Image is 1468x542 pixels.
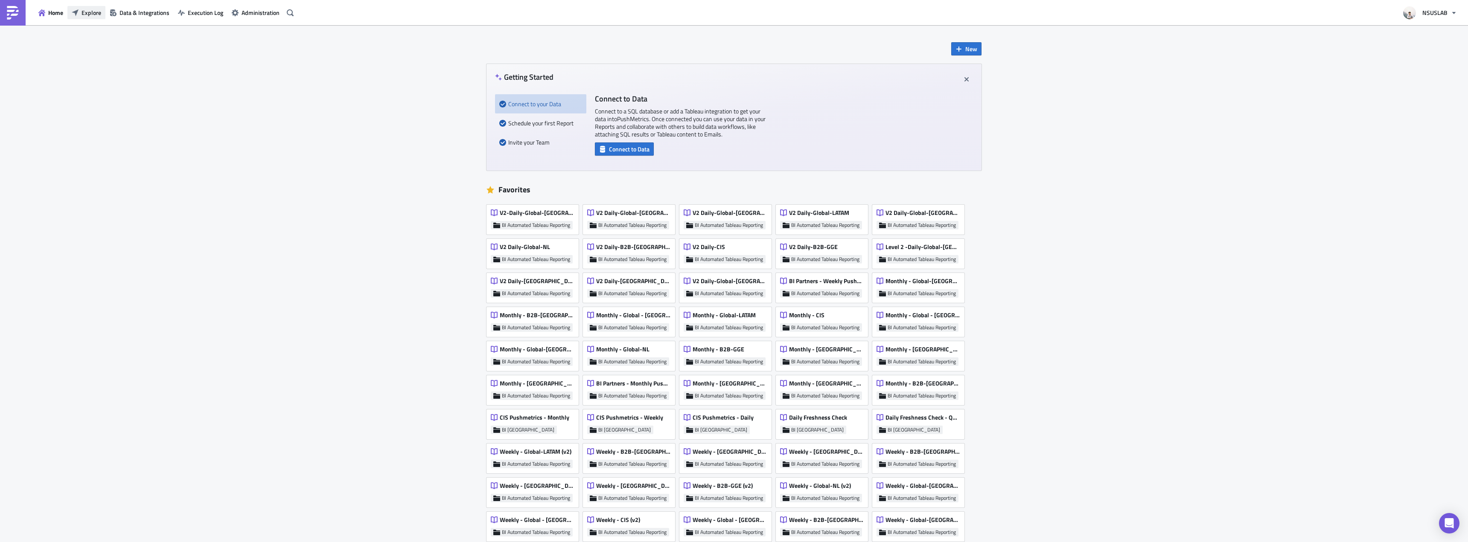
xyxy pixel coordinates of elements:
[598,324,667,331] span: BI Automated Tableau Reporting
[888,461,956,467] span: BI Automated Tableau Reporting
[693,448,767,455] span: Weekly - [GEOGRAPHIC_DATA] (v2)
[598,358,667,365] span: BI Automated Tableau Reporting
[695,290,763,297] span: BI Automated Tableau Reporting
[486,405,583,439] a: CIS Pushmetrics - MonthlyBI [GEOGRAPHIC_DATA]
[789,243,838,251] span: V2 Daily-B2B-GGE
[500,482,574,490] span: Weekly - [GEOGRAPHIC_DATA] (v2)
[872,200,969,235] a: V2 Daily-Global-[GEOGRAPHIC_DATA]BI Automated Tableau Reporting
[502,426,554,433] span: BI [GEOGRAPHIC_DATA]
[48,8,63,17] span: Home
[695,426,747,433] span: BI [GEOGRAPHIC_DATA]
[695,222,763,229] span: BI Automated Tableau Reporting
[872,303,969,337] a: Monthly - Global - [GEOGRAPHIC_DATA]-[GEOGRAPHIC_DATA]BI Automated Tableau Reporting
[679,200,776,235] a: V2 Daily-Global-[GEOGRAPHIC_DATA]BI Automated Tableau Reporting
[693,482,753,490] span: Weekly - B2B-GGE (v2)
[119,8,169,17] span: Data & Integrations
[583,303,679,337] a: Monthly - Global - [GEOGRAPHIC_DATA] - RestBI Automated Tableau Reporting
[872,269,969,303] a: Monthly - Global-[GEOGRAPHIC_DATA]BI Automated Tableau Reporting
[6,6,20,20] img: PushMetrics
[598,461,667,467] span: BI Automated Tableau Reporting
[174,6,227,19] button: Execution Log
[679,337,776,371] a: Monthly - B2B-GGEBI Automated Tableau Reporting
[596,448,670,455] span: Weekly - B2B-[GEOGRAPHIC_DATA] (v2)
[598,495,667,501] span: BI Automated Tableau Reporting
[888,222,956,229] span: BI Automated Tableau Reporting
[789,414,847,421] span: Daily Freshness Check
[776,200,872,235] a: V2 Daily-Global-LATAMBI Automated Tableau Reporting
[596,345,650,353] span: Monthly - Global-NL
[595,94,766,103] h4: Connect to Data
[583,200,679,235] a: V2 Daily-Global-[GEOGRAPHIC_DATA]-RestBI Automated Tableau Reporting
[776,337,872,371] a: Monthly - [GEOGRAPHIC_DATA]BI Automated Tableau Reporting
[679,371,776,405] a: Monthly - [GEOGRAPHIC_DATA]BI Automated Tableau Reporting
[789,516,863,524] span: Weekly - B2B-[GEOGRAPHIC_DATA] (v2)
[500,209,574,217] span: V2-Daily-Global-[GEOGRAPHIC_DATA]-[GEOGRAPHIC_DATA]
[693,380,767,387] span: Monthly - [GEOGRAPHIC_DATA]
[598,256,667,263] span: BI Automated Tableau Reporting
[888,495,956,501] span: BI Automated Tableau Reporting
[583,235,679,269] a: V2 Daily-B2B-[GEOGRAPHIC_DATA]BI Automated Tableau Reporting
[486,507,583,542] a: Weekly - Global - [GEOGRAPHIC_DATA]-[GEOGRAPHIC_DATA] (v2)BI Automated Tableau Reporting
[598,426,651,433] span: BI [GEOGRAPHIC_DATA]
[596,516,640,524] span: Weekly - CIS (v2)
[227,6,284,19] button: Administration
[693,414,754,421] span: CIS Pushmetrics - Daily
[789,380,863,387] span: Monthly - [GEOGRAPHIC_DATA]
[791,324,859,331] span: BI Automated Tableau Reporting
[776,371,872,405] a: Monthly - [GEOGRAPHIC_DATA]BI Automated Tableau Reporting
[486,269,583,303] a: V2 Daily-[GEOGRAPHIC_DATA]BI Automated Tableau Reporting
[502,392,570,399] span: BI Automated Tableau Reporting
[188,8,223,17] span: Execution Log
[789,209,849,217] span: V2 Daily-Global-LATAM
[885,448,960,455] span: Weekly - B2B-[GEOGRAPHIC_DATA] (v2)
[695,495,763,501] span: BI Automated Tableau Reporting
[486,200,583,235] a: V2-Daily-Global-[GEOGRAPHIC_DATA]-[GEOGRAPHIC_DATA]BI Automated Tableau Reporting
[1422,8,1448,17] span: NSUSLAB
[500,277,574,285] span: V2 Daily-[GEOGRAPHIC_DATA]
[596,482,670,490] span: Weekly - [GEOGRAPHIC_DATA] (v2)
[695,461,763,467] span: BI Automated Tableau Reporting
[872,235,969,269] a: Level 2 -Daily-Global-[GEOGRAPHIC_DATA]-RestBI Automated Tableau Reporting
[776,303,872,337] a: Monthly - CISBI Automated Tableau Reporting
[500,516,574,524] span: Weekly - Global - [GEOGRAPHIC_DATA]-[GEOGRAPHIC_DATA] (v2)
[486,473,583,507] a: Weekly - [GEOGRAPHIC_DATA] (v2)BI Automated Tableau Reporting
[695,392,763,399] span: BI Automated Tableau Reporting
[495,72,553,81] h4: Getting Started
[872,405,969,439] a: Daily Freshness Check - Quints OnlyBI [GEOGRAPHIC_DATA]
[500,380,574,387] span: Monthly - [GEOGRAPHIC_DATA]
[598,290,667,297] span: BI Automated Tableau Reporting
[105,6,174,19] button: Data & Integrations
[789,448,863,455] span: Weekly - [GEOGRAPHIC_DATA] (v2)
[679,235,776,269] a: V2 Daily-CISBI Automated Tableau Reporting
[679,405,776,439] a: CIS Pushmetrics - DailyBI [GEOGRAPHIC_DATA]
[885,277,960,285] span: Monthly - Global-[GEOGRAPHIC_DATA]
[502,290,570,297] span: BI Automated Tableau Reporting
[776,473,872,507] a: Weekly - Global-NL (v2)BI Automated Tableau Reporting
[695,324,763,331] span: BI Automated Tableau Reporting
[789,277,863,285] span: BI Partners - Weekly Pushmetrics (Detailed)
[67,6,105,19] button: Explore
[499,113,582,133] div: Schedule your first Report
[888,256,956,263] span: BI Automated Tableau Reporting
[789,345,863,353] span: Monthly - [GEOGRAPHIC_DATA]
[583,337,679,371] a: Monthly - Global-NLBI Automated Tableau Reporting
[502,529,570,536] span: BI Automated Tableau Reporting
[502,461,570,467] span: BI Automated Tableau Reporting
[499,94,582,113] div: Connect to your Data
[486,303,583,337] a: Monthly - B2B-[GEOGRAPHIC_DATA]BI Automated Tableau Reporting
[791,256,859,263] span: BI Automated Tableau Reporting
[693,345,744,353] span: Monthly - B2B-GGE
[888,324,956,331] span: BI Automated Tableau Reporting
[951,42,982,55] button: New
[693,277,767,285] span: V2 Daily-Global-[GEOGRAPHIC_DATA]
[885,209,960,217] span: V2 Daily-Global-[GEOGRAPHIC_DATA]
[679,507,776,542] a: Weekly - Global - [GEOGRAPHIC_DATA] - Rest (v2)BI Automated Tableau Reporting
[583,439,679,473] a: Weekly - B2B-[GEOGRAPHIC_DATA] (v2)BI Automated Tableau Reporting
[595,144,654,153] a: Connect to Data
[486,439,583,473] a: Weekly - Global-LATAM (v2)BI Automated Tableau Reporting
[791,358,859,365] span: BI Automated Tableau Reporting
[1439,513,1459,533] div: Open Intercom Messenger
